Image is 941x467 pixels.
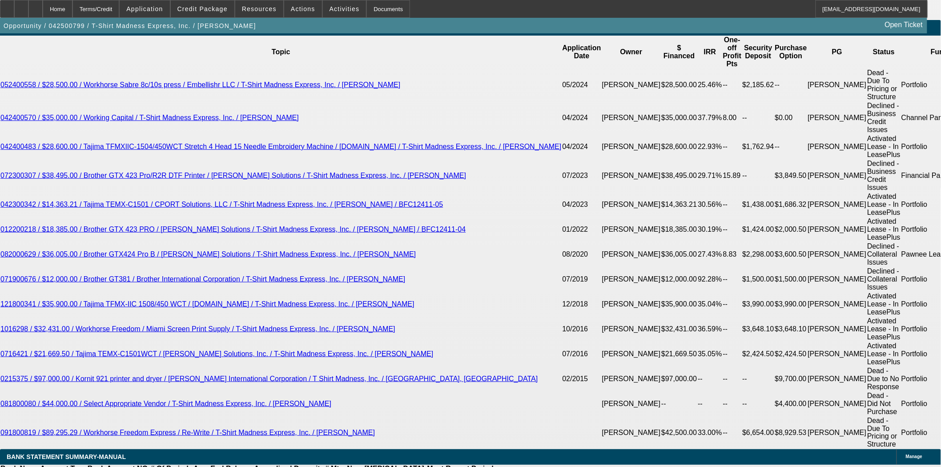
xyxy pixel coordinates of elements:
[808,391,867,416] td: [PERSON_NAME]
[242,5,277,12] span: Resources
[0,375,538,382] a: 0215375 / $97,000.00 / Kornit 921 printer and dryer / [PERSON_NAME] International Corporation / T...
[867,242,901,267] td: Declined - Collateral Issues
[562,366,602,391] td: 02/2015
[808,267,867,292] td: [PERSON_NAME]
[808,242,867,267] td: [PERSON_NAME]
[723,416,742,449] td: --
[742,192,774,217] td: $1,438.00
[0,81,400,89] a: 052400558 / $28,500.00 / Workhorse Sabre 8c/10s press / Embellishr LLC / T-Shirt Madness Express,...
[291,5,315,12] span: Actions
[562,342,602,366] td: 07/2016
[0,400,331,407] a: 081800080 / $44,000.00 / Select Appropriate Vendor / T-Shirt Madness Express, Inc. / [PERSON_NAME]
[723,159,742,192] td: 15.89
[742,366,774,391] td: --
[867,68,901,101] td: Dead - Due To Pricing or Structure
[0,201,443,208] a: 042300342 / $14,363.21 / Tajima TEMX-C1501 / CPORT Solutions, LLC / T-Shirt Madness Express, Inc....
[742,217,774,242] td: $1,424.00
[775,68,808,101] td: --
[661,101,697,134] td: $35,000.00
[0,225,466,233] a: 012200218 / $18,385.00 / Brother GTX 423 PRO / [PERSON_NAME] Solutions / T-Shirt Madness Express,...
[0,143,562,150] a: 042400483 / $28,600.00 / Tajima TFMXIIC-1504/450WCT Stretch 4 Head 15 Needle Embroidery Machine /...
[867,416,901,449] td: Dead - Due To Pricing or Structure
[697,101,722,134] td: 37.79%
[775,391,808,416] td: $4,400.00
[602,217,661,242] td: [PERSON_NAME]
[775,366,808,391] td: $9,700.00
[661,242,697,267] td: $36,005.00
[0,172,466,179] a: 072300307 / $38,495.00 / Brother GTX 423 Pro/R2R DTF Printer / [PERSON_NAME] Solutions / T-Shirt ...
[697,267,722,292] td: 92.28%
[562,192,602,217] td: 04/2023
[562,134,602,159] td: 04/2024
[602,317,661,342] td: [PERSON_NAME]
[742,416,774,449] td: $6,654.00
[661,416,697,449] td: $42,500.00
[808,101,867,134] td: [PERSON_NAME]
[661,68,697,101] td: $28,500.00
[602,267,661,292] td: [PERSON_NAME]
[742,134,774,159] td: $1,762.94
[775,317,808,342] td: $3,648.10
[775,342,808,366] td: $2,424.50
[867,159,901,192] td: Declined - Business Credit Issues
[562,242,602,267] td: 08/2020
[661,292,697,317] td: $35,900.00
[775,101,808,134] td: $0.00
[742,68,774,101] td: $2,185.62
[867,342,901,366] td: Activated Lease - In LeasePlus
[867,317,901,342] td: Activated Lease - In LeasePlus
[602,68,661,101] td: [PERSON_NAME]
[602,101,661,134] td: [PERSON_NAME]
[742,242,774,267] td: $2,298.00
[120,0,169,17] button: Application
[808,68,867,101] td: [PERSON_NAME]
[742,391,774,416] td: --
[697,242,722,267] td: 27.43%
[867,391,901,416] td: Dead - Did Not Purchase
[808,159,867,192] td: [PERSON_NAME]
[808,317,867,342] td: [PERSON_NAME]
[775,292,808,317] td: $3,990.00
[177,5,228,12] span: Credit Package
[775,134,808,159] td: --
[562,292,602,317] td: 12/2018
[697,416,722,449] td: 33.00%
[602,36,661,68] th: Owner
[0,350,433,358] a: 0716421 / $21,669.50 / Tajima TEMX-C1501WCT / [PERSON_NAME] Solutions, Inc. / T-Shirt Madness Exp...
[235,0,283,17] button: Resources
[697,217,722,242] td: 30.19%
[723,391,742,416] td: --
[602,134,661,159] td: [PERSON_NAME]
[808,366,867,391] td: [PERSON_NAME]
[323,0,366,17] button: Activities
[697,342,722,366] td: 35.05%
[661,36,697,68] th: $ Financed
[867,267,901,292] td: Declined - Collateral Issues
[742,342,774,366] td: $2,424.50
[562,68,602,101] td: 05/2024
[808,192,867,217] td: [PERSON_NAME]
[0,325,395,333] a: 1016298 / $32,431.00 / Workhorse Freedom / Miami Screen Print Supply / T-Shirt Madness Express, I...
[808,36,867,68] th: PG
[775,217,808,242] td: $2,000.50
[723,217,742,242] td: --
[0,114,299,121] a: 042400570 / $35,000.00 / Working Capital / T-Shirt Madness Express, Inc. / [PERSON_NAME]
[661,317,697,342] td: $32,431.00
[697,134,722,159] td: 22.93%
[697,366,722,391] td: --
[4,22,256,29] span: Opportunity / 042500799 / T-Shirt Madness Express, Inc. / [PERSON_NAME]
[602,242,661,267] td: [PERSON_NAME]
[697,159,722,192] td: 29.71%
[602,416,661,449] td: [PERSON_NAME]
[742,292,774,317] td: $3,990.00
[562,267,602,292] td: 07/2019
[906,455,922,459] span: Manage
[661,366,697,391] td: $97,000.00
[723,366,742,391] td: --
[808,134,867,159] td: [PERSON_NAME]
[562,101,602,134] td: 04/2024
[0,250,416,258] a: 082000629 / $36,005.00 / Brother GTX424 Pro B / [PERSON_NAME] Solutions / T-Shirt Madness Express...
[562,217,602,242] td: 01/2022
[775,242,808,267] td: $3,600.50
[661,391,697,416] td: --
